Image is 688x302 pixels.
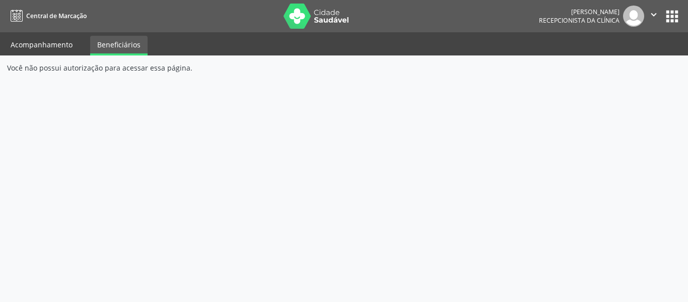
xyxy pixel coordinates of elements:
div: Você não possui autorização para acessar essa página. [7,63,681,73]
a: Beneficiários [90,36,148,55]
span: Recepcionista da clínica [539,16,620,25]
a: Central de Marcação [7,8,87,24]
img: img [623,6,644,27]
span: Central de Marcação [26,12,87,20]
div: [PERSON_NAME] [539,8,620,16]
button: apps [663,8,681,25]
i:  [648,9,659,20]
button:  [644,6,663,27]
a: Acompanhamento [4,36,80,53]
